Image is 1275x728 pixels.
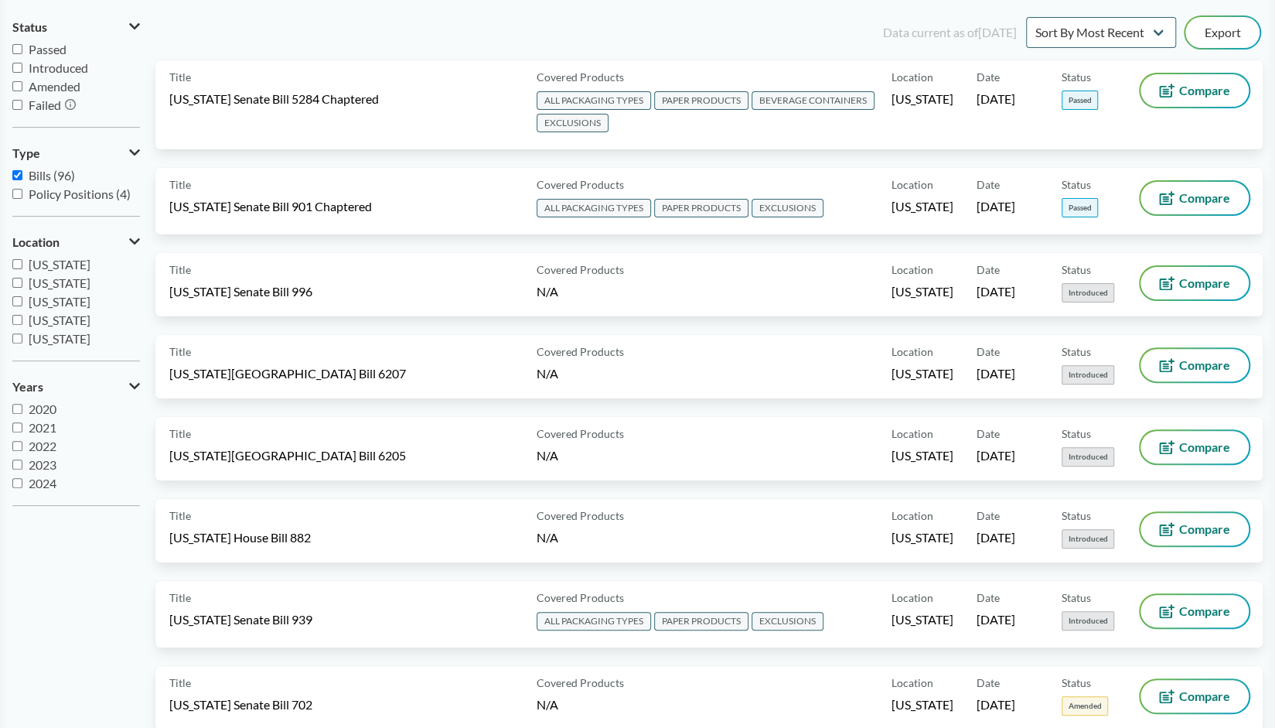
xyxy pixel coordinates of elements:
span: Title [169,69,191,85]
span: Covered Products [537,675,624,691]
input: Introduced [12,63,22,73]
span: PAPER PRODUCTS [654,91,748,110]
span: [US_STATE] Senate Bill 5284 Chaptered [169,91,379,108]
input: Bills (96) [12,170,22,180]
span: [US_STATE][GEOGRAPHIC_DATA] Bill 6205 [169,447,406,464]
span: Title [169,675,191,691]
span: Status [12,20,47,34]
span: Location [891,426,933,442]
button: Compare [1140,595,1249,627]
span: [US_STATE] [891,365,953,382]
span: Introduced [1062,447,1114,467]
span: ALL PACKAGING TYPES [537,612,651,631]
span: [US_STATE] [891,529,953,546]
span: Covered Products [537,261,624,278]
input: Passed [12,44,22,54]
span: Compare [1179,523,1230,535]
span: [US_STATE][GEOGRAPHIC_DATA] Bill 6207 [169,365,406,382]
span: N/A [537,448,558,463]
span: EXCLUSIONS [752,612,823,631]
span: Location [891,590,933,606]
span: Covered Products [537,69,624,85]
span: [DATE] [977,447,1015,464]
span: PAPER PRODUCTS [654,199,748,217]
span: Date [977,69,1000,85]
span: Type [12,146,40,160]
span: [US_STATE] Senate Bill 939 [169,611,312,628]
span: Failed [29,97,61,112]
span: Covered Products [537,426,624,442]
button: Status [12,14,140,40]
span: Covered Products [537,508,624,524]
span: ALL PACKAGING TYPES [537,199,651,217]
span: N/A [537,366,558,381]
span: Status [1062,508,1091,524]
button: Years [12,374,140,400]
span: Location [12,235,60,249]
input: 2023 [12,460,22,470]
span: Introduced [1062,283,1114,302]
button: Compare [1140,74,1249,107]
span: Date [977,343,1000,360]
span: Passed [1062,198,1098,217]
input: 2020 [12,404,22,414]
span: PAPER PRODUCTS [654,612,748,631]
span: [US_STATE] [29,331,90,346]
input: [US_STATE] [12,315,22,325]
span: Compare [1179,192,1230,204]
span: [US_STATE] Senate Bill 702 [169,696,312,713]
span: Compare [1179,441,1230,453]
span: Status [1062,590,1091,606]
span: Location [891,261,933,278]
span: Date [977,176,1000,193]
span: Policy Positions (4) [29,186,131,201]
span: BEVERAGE CONTAINERS [752,91,874,110]
span: [DATE] [977,365,1015,382]
span: Status [1062,426,1091,442]
input: Failed [12,100,22,110]
span: Compare [1179,359,1230,371]
span: [US_STATE] Senate Bill 996 [169,283,312,300]
span: Bills (96) [29,168,75,183]
span: N/A [537,697,558,712]
span: Status [1062,176,1091,193]
span: Title [169,176,191,193]
span: Status [1062,261,1091,278]
span: EXCLUSIONS [537,114,609,132]
span: [US_STATE] [29,257,90,272]
span: [US_STATE] [891,283,953,300]
span: Amended [1062,696,1108,716]
span: [US_STATE] [891,611,953,628]
span: Introduced [29,60,88,75]
span: [US_STATE] [29,313,90,327]
input: 2024 [12,478,22,488]
span: Status [1062,675,1091,691]
span: Date [977,426,1000,442]
span: [US_STATE] [891,198,953,215]
button: Compare [1140,182,1249,214]
input: Policy Positions (4) [12,189,22,199]
span: Location [891,675,933,691]
input: Amended [12,81,22,91]
span: Title [169,343,191,360]
span: Title [169,261,191,278]
span: N/A [537,284,558,299]
span: Amended [29,79,80,94]
span: 2022 [29,439,56,453]
span: Location [891,343,933,360]
span: Status [1062,69,1091,85]
button: Compare [1140,680,1249,713]
span: Status [1062,343,1091,360]
button: Export [1185,17,1260,48]
span: Date [977,675,1000,691]
span: Introduced [1062,365,1114,385]
span: [DATE] [977,611,1015,628]
div: Data current as of [DATE] [883,23,1017,42]
button: Type [12,140,140,166]
button: Compare [1140,267,1249,299]
span: [US_STATE] Senate Bill 901 Chaptered [169,198,372,215]
span: [DATE] [977,91,1015,108]
span: Covered Products [537,590,624,606]
input: [US_STATE] [12,278,22,288]
span: Passed [1062,91,1098,110]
